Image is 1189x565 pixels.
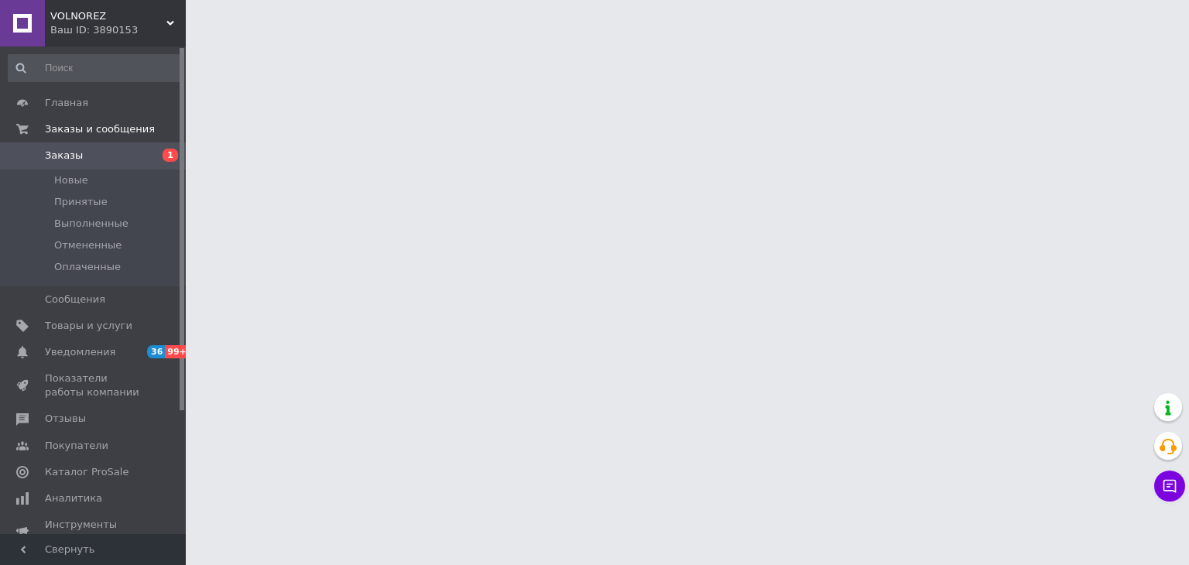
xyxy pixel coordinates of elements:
[54,195,108,209] span: Принятые
[45,293,105,306] span: Сообщения
[54,260,121,274] span: Оплаченные
[45,96,88,110] span: Главная
[54,238,122,252] span: Отмененные
[45,491,102,505] span: Аналитика
[45,465,128,479] span: Каталог ProSale
[45,412,86,426] span: Отзывы
[50,23,186,37] div: Ваш ID: 3890153
[50,9,166,23] span: VOLNOREZ
[147,345,165,358] span: 36
[45,518,143,546] span: Инструменты вебмастера и SEO
[45,345,115,359] span: Уведомления
[1154,471,1185,502] button: Чат с покупателем
[165,345,190,358] span: 99+
[45,319,132,333] span: Товары и услуги
[45,122,155,136] span: Заказы и сообщения
[45,439,108,453] span: Покупатели
[54,217,128,231] span: Выполненные
[45,372,143,399] span: Показатели работы компании
[54,173,88,187] span: Новые
[8,54,183,82] input: Поиск
[163,149,178,162] span: 1
[45,149,83,163] span: Заказы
